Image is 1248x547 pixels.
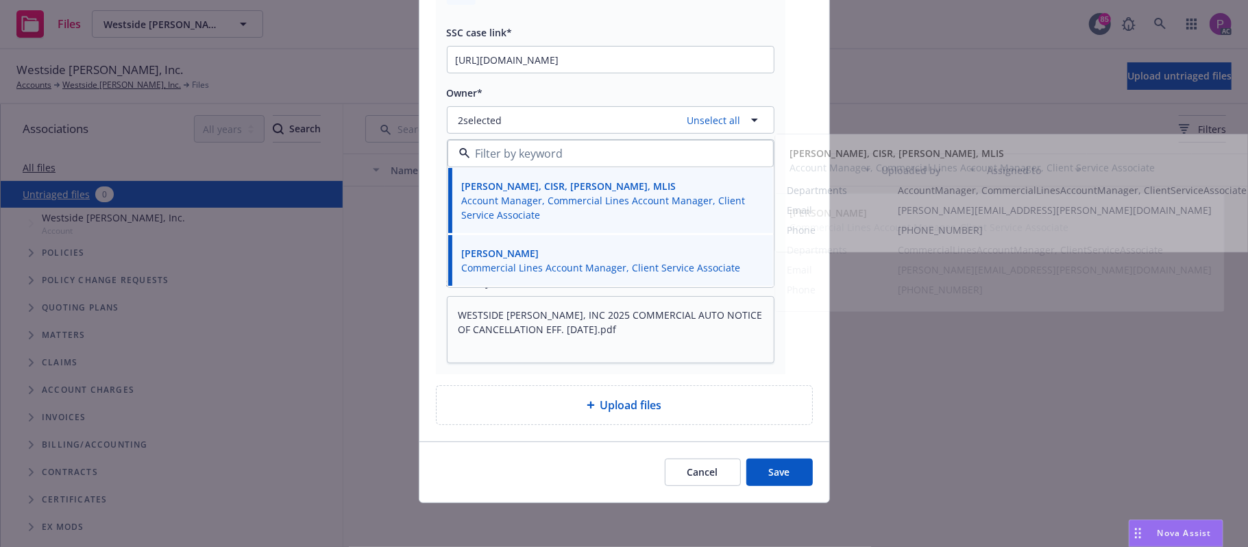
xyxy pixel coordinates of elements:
span: Commercial Lines Account Manager, Client Service Associate [790,220,1069,234]
span: [PHONE_NUMBER] [898,282,1212,297]
div: Drag to move [1129,520,1147,546]
span: Account Manager, Commercial Lines Account Manager, Client Service Associate [790,160,1155,175]
strong: [PERSON_NAME], CISR, [PERSON_NAME], MLIS [790,147,1005,160]
strong: [PERSON_NAME], CISR, [PERSON_NAME], MLIS [462,180,676,193]
span: AccountManager, CommercialLinesAccountManager, ClientServiceAssociate [898,183,1247,197]
div: Upload files [436,385,813,425]
button: Save [746,459,813,486]
span: SSC case link* [447,26,513,39]
span: Nova Assist [1158,527,1212,539]
input: Filter by keyword [470,145,746,162]
span: [PHONE_NUMBER] [898,223,1247,237]
span: Commercial Lines Account Manager, Client Service Associate [462,260,741,275]
span: Account Manager, Commercial Lines Account Manager, Client Service Associate [462,193,757,222]
span: Owner* [447,86,483,99]
textarea: WESTSIDE [PERSON_NAME], INC 2025 COMMERCIAL AUTO NOTICE OF CANCELLATION EFF. [DATE].pdf [447,296,774,363]
span: Email [787,263,813,277]
button: Nova Assist [1129,520,1223,547]
input: Copy ssc case link here... [448,47,774,73]
strong: [PERSON_NAME] [790,206,868,219]
span: Upload files [600,397,662,413]
span: [PERSON_NAME][EMAIL_ADDRESS][PERSON_NAME][DOMAIN_NAME] [898,263,1212,277]
span: Departments [787,183,848,197]
span: 2 selected [458,113,502,127]
span: CommercialLinesAccountManager, ClientServiceAssociate [898,243,1212,257]
strong: [PERSON_NAME] [462,247,539,260]
a: Unselect all [682,113,741,127]
span: Departments [787,243,848,257]
button: 2selectedUnselect all [447,106,774,134]
span: [PERSON_NAME][EMAIL_ADDRESS][PERSON_NAME][DOMAIN_NAME] [898,203,1247,217]
button: Cancel [665,459,741,486]
span: Phone [787,282,816,297]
